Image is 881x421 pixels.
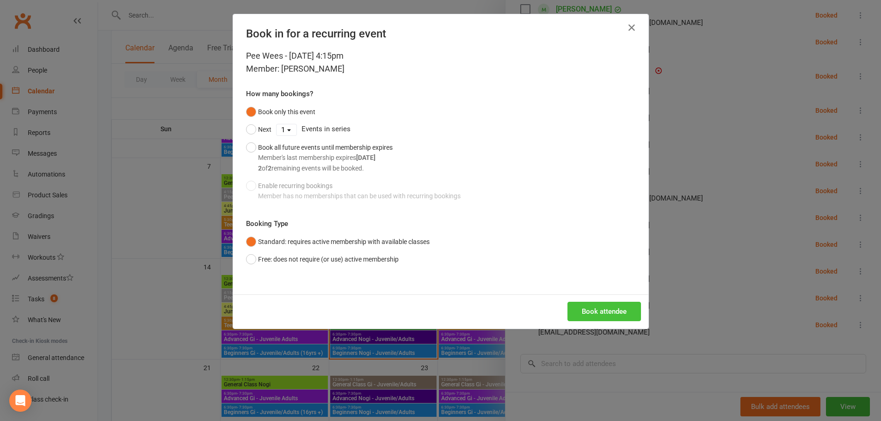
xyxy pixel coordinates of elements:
[258,165,262,172] strong: 2
[246,250,399,268] button: Free: does not require (or use) active membership
[246,88,313,99] label: How many bookings?
[258,153,393,163] div: Member's last membership expires
[356,154,376,161] strong: [DATE]
[9,390,31,412] div: Open Intercom Messenger
[567,302,641,321] button: Book attendee
[246,27,635,40] h4: Book in for a recurring event
[246,121,635,138] div: Events in series
[246,218,288,229] label: Booking Type
[624,20,639,35] button: Close
[246,49,635,75] div: Pee Wees - [DATE] 4:15pm Member: [PERSON_NAME]
[246,139,393,177] button: Book all future events until membership expiresMember's last membership expires[DATE]2of2remainin...
[258,163,393,173] div: of remaining events will be booked.
[246,103,315,121] button: Book only this event
[268,165,271,172] strong: 2
[258,142,393,173] div: Book all future events until membership expires
[246,121,271,138] button: Next
[246,233,430,250] button: Standard: requires active membership with available classes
